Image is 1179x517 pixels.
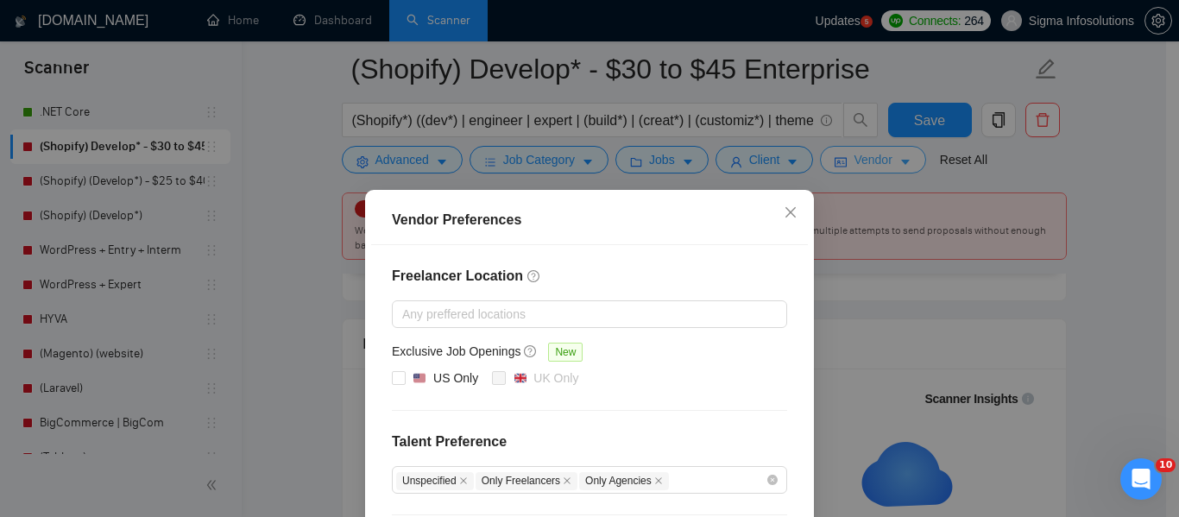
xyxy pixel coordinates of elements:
span: Only Agencies [579,472,669,490]
span: close [654,476,663,485]
img: 🇺🇸 [413,372,426,384]
span: close [563,476,571,485]
span: close [459,476,468,485]
span: Only Freelancers [476,472,577,490]
span: Unspecified [396,472,474,490]
div: Vendor Preferences [392,210,787,230]
span: 10 [1156,458,1176,472]
h5: Exclusive Job Openings [392,342,520,361]
iframe: Intercom live chat [1120,458,1162,500]
div: UK Only [533,369,578,388]
span: question-circle [524,344,538,358]
span: close [784,205,798,219]
span: question-circle [527,269,541,283]
h4: Talent Preference [392,432,787,452]
button: Close [767,190,814,236]
div: US Only [433,369,478,388]
img: 🇬🇧 [514,372,526,384]
span: New [548,343,583,362]
span: close-circle [767,475,778,485]
h4: Freelancer Location [392,266,787,287]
